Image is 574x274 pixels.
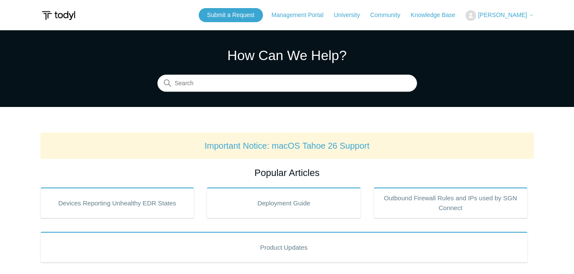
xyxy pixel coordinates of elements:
a: Deployment Guide [207,187,361,218]
a: Devices Reporting Unhealthy EDR States [40,187,194,218]
a: Community [370,11,409,20]
a: Outbound Firewall Rules and IPs used by SGN Connect [374,187,528,218]
a: Submit a Request [199,8,263,22]
a: Management Portal [271,11,332,20]
img: Todyl Support Center Help Center home page [40,8,77,23]
a: Product Updates [40,232,528,262]
a: Important Notice: macOS Tahoe 26 Support [205,141,370,150]
span: [PERSON_NAME] [478,12,527,18]
input: Search [157,75,417,92]
h1: How Can We Help? [157,45,417,66]
a: University [334,11,368,20]
button: [PERSON_NAME] [465,10,534,21]
h2: Popular Articles [40,166,534,180]
a: Knowledge Base [411,11,464,20]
